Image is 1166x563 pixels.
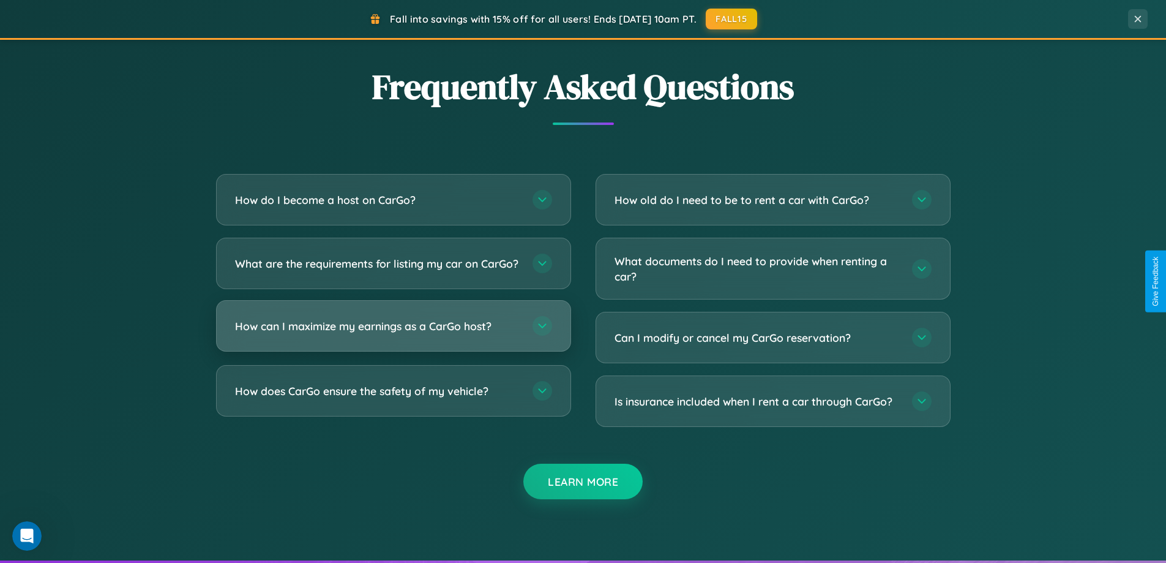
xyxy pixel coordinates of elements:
[390,13,697,25] span: Fall into savings with 15% off for all users! Ends [DATE] 10am PT.
[615,330,900,346] h3: Can I modify or cancel my CarGo reservation?
[235,192,520,208] h3: How do I become a host on CarGo?
[615,394,900,409] h3: Is insurance included when I rent a car through CarGo?
[235,256,520,271] h3: What are the requirements for listing my car on CarGo?
[235,384,520,399] h3: How does CarGo ensure the safety of my vehicle?
[216,63,951,110] h2: Frequently Asked Questions
[615,192,900,208] h3: How old do I need to be to rent a car with CarGo?
[12,521,42,551] iframe: Intercom live chat
[615,254,900,284] h3: What documents do I need to provide when renting a car?
[523,464,643,499] button: Learn More
[1151,257,1160,306] div: Give Feedback
[706,9,757,29] button: FALL15
[235,319,520,334] h3: How can I maximize my earnings as a CarGo host?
